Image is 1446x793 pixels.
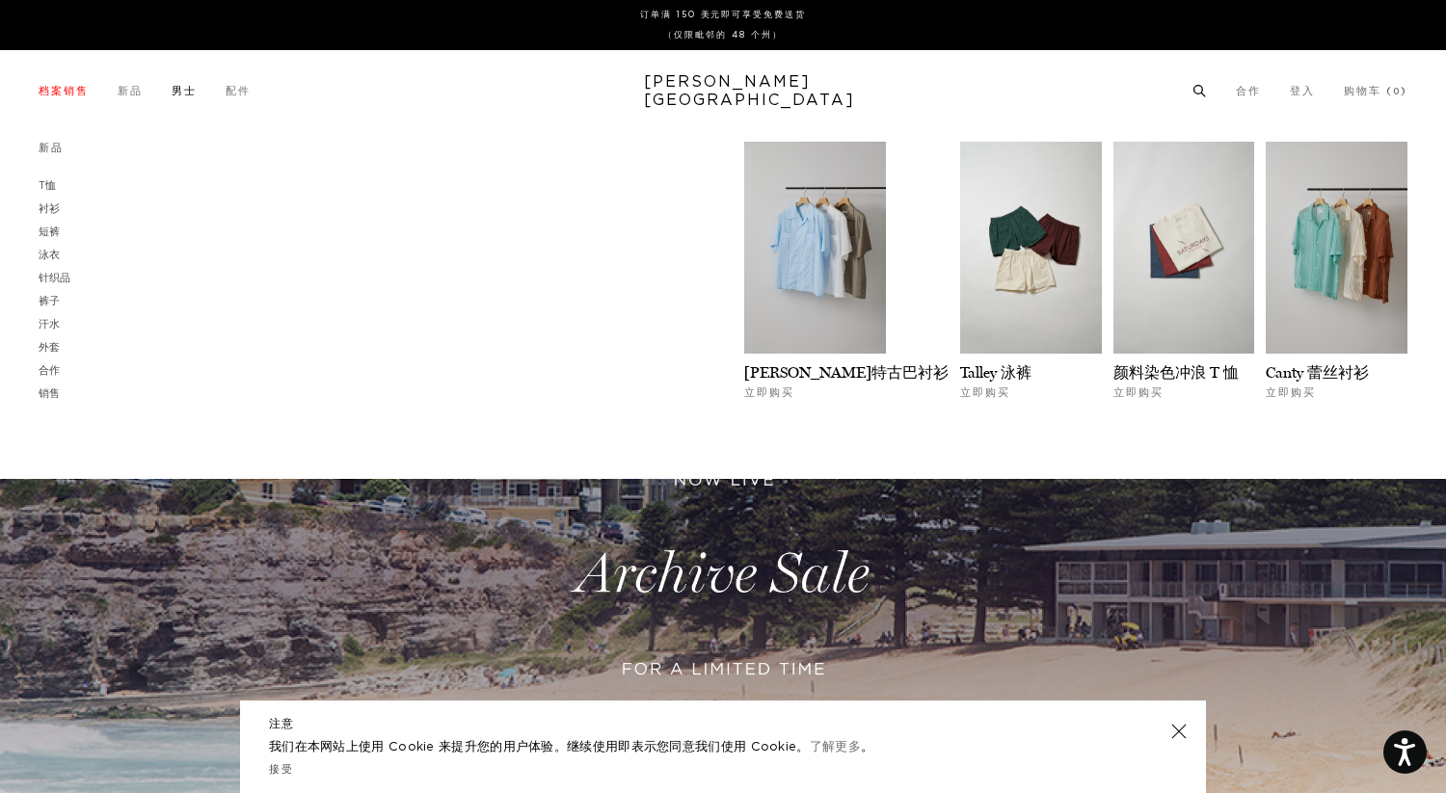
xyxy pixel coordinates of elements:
a: 新品 [118,86,143,96]
a: 合作 [39,365,60,376]
font: 。 [861,741,873,753]
font: （仅限毗邻的 48 个州） [663,31,783,40]
a: 登入 [1290,86,1315,96]
font: 订单满 150 美元即可享受免费送货 [640,11,807,19]
a: 男士 [172,86,197,96]
a: [PERSON_NAME]特古巴衬衫 [744,363,949,382]
font: ) [1401,86,1407,96]
font: 注意 [269,718,294,729]
a: 配件 [226,86,251,96]
a: 汗水 [39,319,60,330]
a: T恤 [39,180,56,191]
a: 购物车 (0) [1344,86,1407,96]
font: [PERSON_NAME] [644,74,811,90]
a: 新品 [39,143,64,153]
a: 外套 [39,342,60,353]
font: [GEOGRAPHIC_DATA] [644,93,855,108]
a: 销售 [39,388,60,399]
font: 购物车 ( [1344,86,1393,96]
a: Canty 蕾丝衬衫 [1266,363,1369,382]
a: 档案销售 [39,86,89,96]
font: 0 [1393,88,1401,96]
a: 裤子 [39,296,60,306]
font: 我们在本网站上使用 Cookie 来提升您的用户体验。继续使用即表示您同意我们使用 Cookie。 [269,741,810,753]
a: 颜料染色冲浪 T 恤 [1113,363,1239,382]
a: 针织品 [39,273,70,283]
a: Talley 泳裤 [960,363,1031,382]
a: 衬衫 [39,203,60,214]
a: 短裤 [39,226,60,237]
a: 接受 [269,764,294,775]
a: 了解更多 [810,741,861,753]
a: [PERSON_NAME][GEOGRAPHIC_DATA] [644,73,803,110]
a: 合作 [1236,86,1261,96]
a: 泳衣 [39,250,60,260]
